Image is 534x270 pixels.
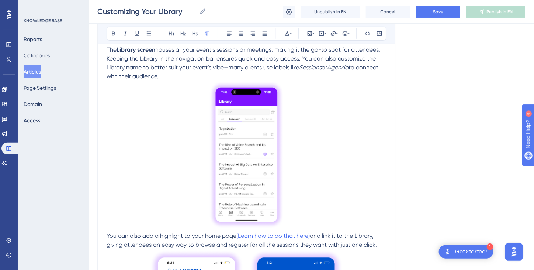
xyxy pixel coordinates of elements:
div: 1 [487,243,493,250]
div: KNOWLEDGE BASE [24,18,62,24]
button: Save [416,6,460,18]
button: Categories [24,49,50,62]
em: Agenda [327,64,349,71]
span: Save [433,9,443,15]
button: Articles [24,65,41,78]
span: Unpublish in EN [315,9,347,15]
a: (Learn how to do that here) [236,232,310,239]
iframe: UserGuiding AI Assistant Launcher [503,241,525,263]
span: Cancel [381,9,396,15]
button: Page Settings [24,81,56,95]
button: Access [24,114,40,127]
input: Article Name [97,6,196,17]
span: or [322,64,327,71]
span: You can also add a highlight to your home page [107,232,236,239]
strong: Library screen [117,46,155,53]
em: Sessions [299,64,322,71]
div: Open Get Started! checklist, remaining modules: 1 [439,245,493,259]
span: and link it to the Library, giving attendees an easy way to browse and register for all the sessi... [107,232,377,248]
span: The [107,46,117,53]
span: Need Help? [17,2,46,11]
button: Publish in EN [466,6,525,18]
span: Publish in EN [487,9,513,15]
div: Get Started! [455,248,488,256]
button: Reports [24,33,42,46]
button: Domain [24,98,42,111]
div: 4 [51,4,53,10]
button: Unpublish in EN [301,6,360,18]
img: launcher-image-alternative-text [443,247,452,256]
span: houses all your event’s sessions or meetings, making it the go-to spot for attendees. Keeping the... [107,46,382,71]
button: Cancel [366,6,410,18]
